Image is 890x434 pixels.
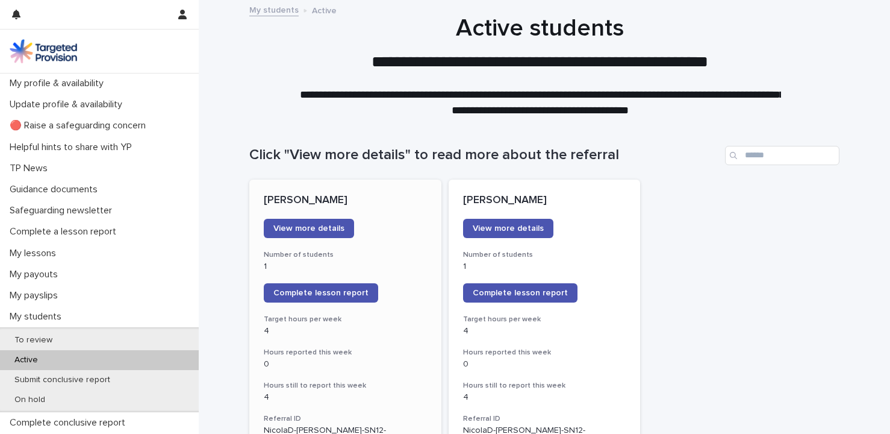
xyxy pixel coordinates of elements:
[5,395,55,405] p: On hold
[264,326,427,336] p: 4
[249,2,299,16] a: My students
[5,311,71,322] p: My students
[5,226,126,237] p: Complete a lesson report
[273,289,369,297] span: Complete lesson report
[264,283,378,303] a: Complete lesson report
[273,224,344,233] span: View more details
[249,146,720,164] h1: Click "View more details" to read more about the referral
[264,381,427,391] h3: Hours still to report this week
[264,250,427,260] h3: Number of students
[463,359,626,370] p: 0
[245,14,835,43] h1: Active students
[5,205,122,216] p: Safeguarding newsletter
[5,290,67,301] p: My payslips
[463,219,553,238] a: View more details
[463,414,626,424] h3: Referral ID
[5,142,142,153] p: Helpful hints to share with YP
[5,163,57,174] p: TP News
[463,283,577,303] a: Complete lesson report
[5,335,62,345] p: To review
[463,348,626,357] h3: Hours reported this week
[264,262,427,272] p: 1
[463,381,626,391] h3: Hours still to report this week
[5,78,113,89] p: My profile & availability
[725,146,839,165] input: Search
[264,219,354,238] a: View more details
[463,326,626,336] p: 4
[5,269,67,280] p: My payouts
[463,250,626,260] h3: Number of students
[264,315,427,324] h3: Target hours per week
[473,289,568,297] span: Complete lesson report
[312,3,337,16] p: Active
[5,355,48,365] p: Active
[5,99,132,110] p: Update profile & availability
[5,417,135,429] p: Complete conclusive report
[463,392,626,403] p: 4
[463,194,626,207] p: [PERSON_NAME]
[463,315,626,324] h3: Target hours per week
[264,359,427,370] p: 0
[10,39,77,63] img: M5nRWzHhSzIhMunXDL62
[264,194,427,207] p: [PERSON_NAME]
[473,224,544,233] span: View more details
[463,262,626,272] p: 1
[5,184,107,195] p: Guidance documents
[264,414,427,424] h3: Referral ID
[264,348,427,357] h3: Hours reported this week
[264,392,427,403] p: 4
[5,120,155,131] p: 🔴 Raise a safeguarding concern
[5,248,66,259] p: My lessons
[5,375,120,385] p: Submit conclusive report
